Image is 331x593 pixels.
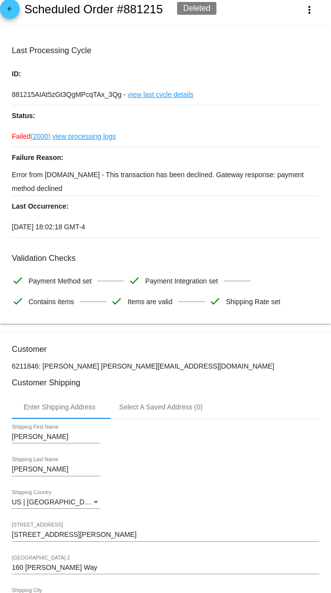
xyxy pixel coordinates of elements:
[12,63,319,84] p: ID:
[12,433,100,441] input: Shipping First Name
[12,105,319,126] p: Status:
[177,2,216,15] div: Deleted
[127,291,172,312] span: Items are valid
[226,291,280,312] span: Shipping Rate set
[12,295,24,307] mat-icon: check
[209,295,221,307] mat-icon: check
[29,291,74,312] span: Contains items
[12,344,319,354] h3: Customer
[29,271,91,291] span: Payment Method set
[12,46,319,55] h3: Last Processing Cycle
[12,223,85,231] span: [DATE] 18:02:18 GMT-4
[12,531,319,539] input: Shipping Street 1
[12,275,24,286] mat-icon: check
[12,362,319,370] p: 6211846: [PERSON_NAME] [PERSON_NAME][EMAIL_ADDRESS][DOMAIN_NAME]
[30,126,50,147] a: (2000)
[119,403,203,411] div: Select A Saved Address (0)
[145,271,218,291] span: Payment Integration set
[111,295,122,307] mat-icon: check
[53,126,116,147] a: view processing logs
[12,378,319,387] h3: Customer Shipping
[12,466,100,473] input: Shipping Last Name
[4,5,16,17] mat-icon: arrow_back
[128,84,194,105] a: view last cycle details
[12,168,319,195] p: Error from [DOMAIN_NAME] - This transaction has been declined. Gateway response: payment method d...
[12,498,99,506] span: US | [GEOGRAPHIC_DATA]
[12,132,51,140] span: Failed
[12,253,319,263] h3: Validation Checks
[24,403,95,411] div: Enter Shipping Address
[12,499,100,506] mat-select: Shipping Country
[12,147,319,168] p: Failure Reason:
[24,2,163,16] h2: Scheduled Order #881215
[128,275,140,286] mat-icon: check
[12,91,126,98] span: 881215AIAt5zGt3QgMPcqTAx_3Qg -
[12,196,319,217] p: Last Occurrence:
[303,4,315,16] mat-icon: more_vert
[12,564,319,572] input: Shipping Street 2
